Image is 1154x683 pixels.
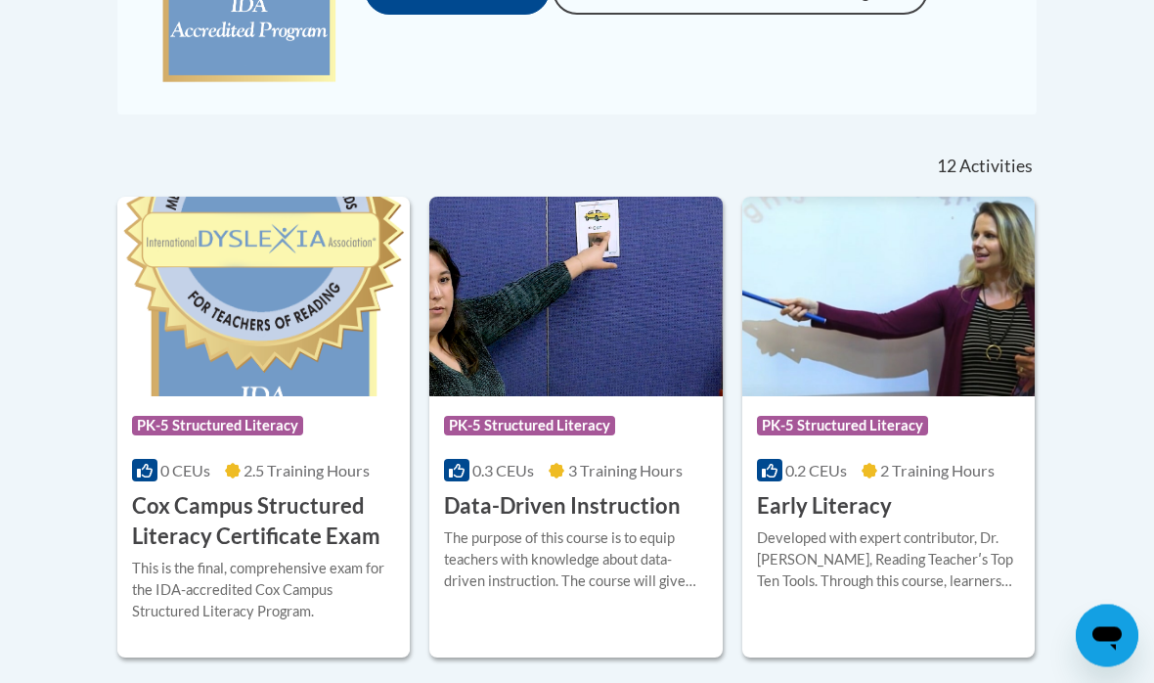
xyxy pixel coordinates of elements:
span: 3 Training Hours [568,462,683,480]
span: 0 CEUs [160,462,210,480]
div: The purpose of this course is to equip teachers with knowledge about data-driven instruction. The... [444,528,707,593]
span: 0.2 CEUs [785,462,847,480]
a: Course LogoPK-5 Structured Literacy0.2 CEUs2 Training Hours Early LiteracyDeveloped with expert c... [742,198,1035,658]
a: Course LogoPK-5 Structured Literacy0 CEUs2.5 Training Hours Cox Campus Structured Literacy Certif... [117,198,410,658]
img: Course Logo [117,198,410,397]
span: PK-5 Structured Literacy [757,417,928,436]
span: Activities [959,157,1033,178]
span: 2 Training Hours [880,462,995,480]
img: Course Logo [429,198,722,397]
h3: Data-Driven Instruction [444,492,681,523]
iframe: Button to launch messaging window [1076,605,1138,667]
img: Course Logo [742,198,1035,397]
span: 12 [937,157,956,178]
span: 2.5 Training Hours [244,462,370,480]
h3: Early Literacy [757,492,892,523]
span: 0.3 CEUs [472,462,534,480]
h3: Cox Campus Structured Literacy Certificate Exam [132,492,395,553]
span: PK-5 Structured Literacy [132,417,303,436]
div: Developed with expert contributor, Dr. [PERSON_NAME], Reading Teacherʹs Top Ten Tools. Through th... [757,528,1020,593]
span: PK-5 Structured Literacy [444,417,615,436]
div: This is the final, comprehensive exam for the IDA-accredited Cox Campus Structured Literacy Program. [132,559,395,623]
a: Course LogoPK-5 Structured Literacy0.3 CEUs3 Training Hours Data-Driven InstructionThe purpose of... [429,198,722,658]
